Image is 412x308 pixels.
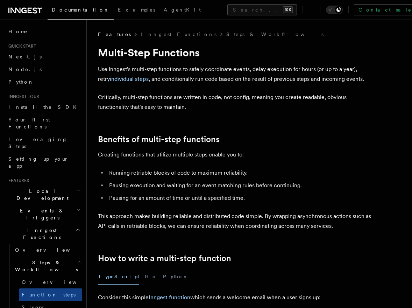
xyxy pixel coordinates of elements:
a: Overview [12,244,82,256]
button: TypeScript [98,269,139,285]
a: Leveraging Steps [6,133,82,153]
a: Node.js [6,63,82,76]
button: Inngest Functions [6,224,82,244]
span: Overview [15,247,87,253]
a: Your first Functions [6,113,82,133]
span: Documentation [52,7,109,13]
span: Python [8,79,34,85]
p: Consider this simple which sends a welcome email when a user signs up: [98,293,378,302]
span: Next.js [8,54,42,59]
li: Pausing for an amount of time or until a specified time. [107,193,378,203]
a: Python [6,76,82,88]
span: Local Development [6,188,76,202]
a: Home [6,25,82,38]
button: Go [145,269,157,285]
a: Steps & Workflows [226,31,324,38]
a: Inngest Functions [141,31,216,38]
span: AgentKit [164,7,201,13]
a: Setting up your app [6,153,82,172]
span: Inngest tour [6,94,39,99]
p: Creating functions that utilize multiple steps enable you to: [98,150,378,160]
li: Running retriable blocks of code to maximum reliability. [107,168,378,178]
a: Next.js [6,50,82,63]
span: Steps & Workflows [12,259,78,273]
li: Pausing execution and waiting for an event matching rules before continuing. [107,181,378,190]
a: How to write a multi-step function [98,253,231,263]
a: Function steps [19,288,82,301]
span: Overview [22,279,94,285]
h1: Multi-Step Functions [98,46,378,59]
button: Events & Triggers [6,204,82,224]
button: Local Development [6,185,82,204]
span: Events & Triggers [6,207,76,221]
a: AgentKit [159,2,205,19]
span: Examples [118,7,155,13]
span: Features [98,31,131,38]
button: Search...⌘K [227,4,297,15]
button: Python [163,269,189,285]
span: Node.js [8,66,42,72]
a: Documentation [48,2,114,20]
a: individual steps [110,76,149,82]
button: Toggle dark mode [326,6,343,14]
span: Install the SDK [8,104,81,110]
span: Home [8,28,28,35]
a: Install the SDK [6,101,82,113]
p: Critically, multi-step functions are written in code, not config, meaning you create readable, ob... [98,92,378,112]
a: Overview [19,276,82,288]
button: Steps & Workflows [12,256,82,276]
a: Inngest function [149,294,190,301]
span: Setting up your app [8,156,69,169]
span: Your first Functions [8,117,50,129]
a: Benefits of multi-step functions [98,134,220,144]
p: Use Inngest's multi-step functions to safely coordinate events, delay execution for hours (or up ... [98,64,378,84]
p: This approach makes building reliable and distributed code simple. By wrapping asynchronous actio... [98,211,378,231]
span: Function steps [22,292,76,297]
span: Quick start [6,43,36,49]
kbd: ⌘K [283,6,293,13]
span: Features [6,178,29,183]
span: Leveraging Steps [8,136,68,149]
a: Examples [114,2,159,19]
span: Inngest Functions [6,227,76,241]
